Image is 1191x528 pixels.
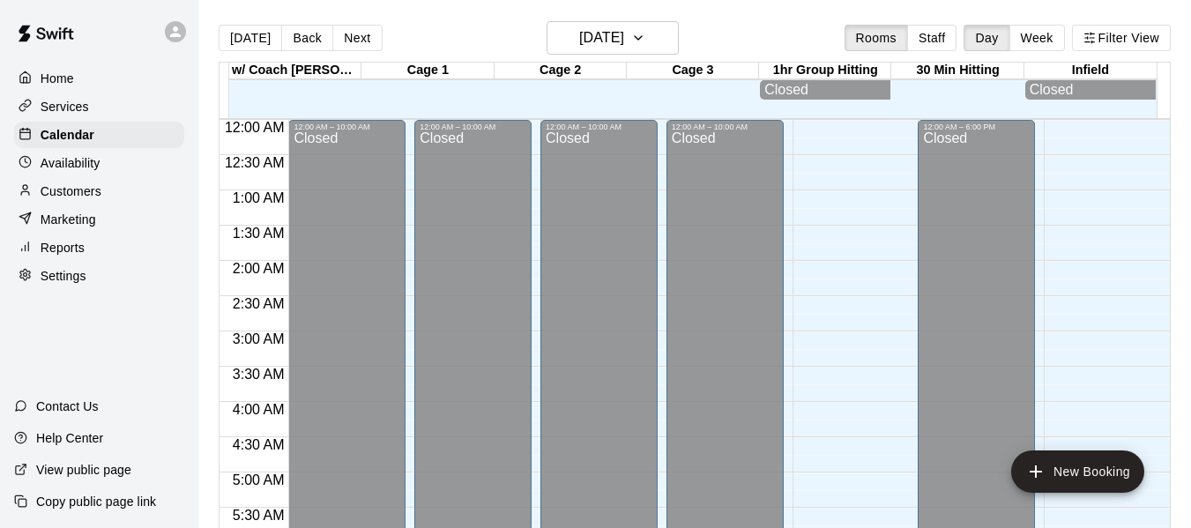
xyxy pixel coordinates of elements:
[14,122,184,148] a: Calendar
[41,98,89,115] p: Services
[845,25,908,51] button: Rooms
[14,93,184,120] a: Services
[891,63,1024,79] div: 30 Min Hitting
[41,239,85,257] p: Reports
[547,21,679,55] button: [DATE]
[228,367,289,382] span: 3:30 AM
[14,206,184,233] a: Marketing
[41,126,94,144] p: Calendar
[546,123,652,131] div: 12:00 AM – 10:00 AM
[907,25,957,51] button: Staff
[41,70,74,87] p: Home
[964,25,1009,51] button: Day
[759,63,891,79] div: 1hr Group Hitting
[36,398,99,415] p: Contact Us
[361,63,494,79] div: Cage 1
[1009,25,1065,51] button: Week
[14,234,184,261] a: Reports
[764,82,886,98] div: Closed
[14,263,184,289] a: Settings
[1024,63,1157,79] div: Infield
[672,123,778,131] div: 12:00 AM – 10:00 AM
[36,461,131,479] p: View public page
[41,267,86,285] p: Settings
[14,178,184,205] a: Customers
[228,261,289,276] span: 2:00 AM
[332,25,382,51] button: Next
[228,331,289,346] span: 3:00 AM
[36,429,103,447] p: Help Center
[420,123,526,131] div: 12:00 AM – 10:00 AM
[579,26,624,50] h6: [DATE]
[41,182,101,200] p: Customers
[14,150,184,176] a: Availability
[41,211,96,228] p: Marketing
[229,63,361,79] div: w/ Coach [PERSON_NAME]
[495,63,627,79] div: Cage 2
[36,493,156,510] p: Copy public page link
[219,25,282,51] button: [DATE]
[228,402,289,417] span: 4:00 AM
[220,120,289,135] span: 12:00 AM
[923,123,1030,131] div: 12:00 AM – 6:00 PM
[228,226,289,241] span: 1:30 AM
[294,123,400,131] div: 12:00 AM – 10:00 AM
[627,63,759,79] div: Cage 3
[228,508,289,523] span: 5:30 AM
[220,155,289,170] span: 12:30 AM
[228,296,289,311] span: 2:30 AM
[281,25,333,51] button: Back
[228,472,289,487] span: 5:00 AM
[1030,82,1151,98] div: Closed
[14,65,184,92] a: Home
[228,190,289,205] span: 1:00 AM
[1011,450,1144,493] button: add
[41,154,100,172] p: Availability
[228,437,289,452] span: 4:30 AM
[1072,25,1171,51] button: Filter View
